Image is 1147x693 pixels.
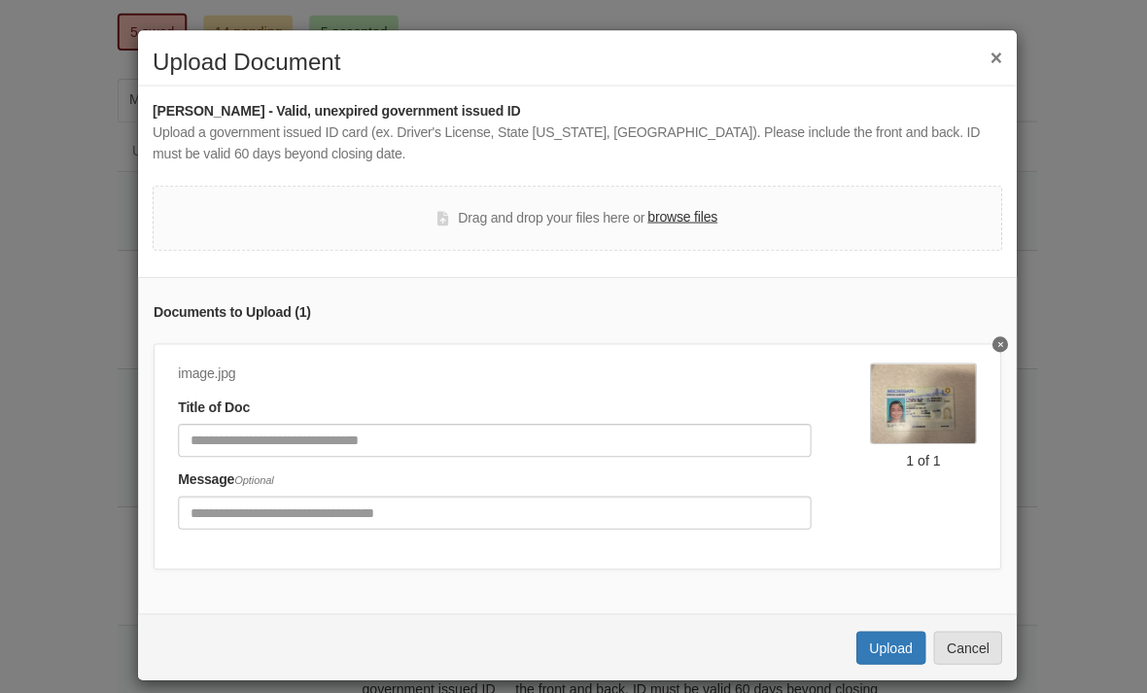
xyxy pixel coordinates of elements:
input: Document Title [177,421,806,454]
button: Cancel [927,627,995,660]
div: Upload a government issued ID card (ex. Driver's License, State [US_STATE], [GEOGRAPHIC_DATA]). P... [152,121,995,164]
div: image.jpg [177,361,806,382]
button: Upload [851,627,919,660]
div: [PERSON_NAME] - Valid, unexpired government issued ID [152,100,995,121]
img: image.jpg [864,361,970,440]
label: browse files [643,205,713,226]
label: Message [177,467,272,488]
input: Include any comments on this document [177,493,806,526]
button: × [984,48,995,68]
h2: Upload Document [152,50,995,75]
div: Drag and drop your files here or [434,205,713,228]
span: Optional [233,471,272,483]
button: Delete undefined [986,334,1001,350]
div: Documents to Upload ( 1 ) [153,300,994,322]
label: Title of Doc [177,395,248,416]
div: 1 of 1 [864,448,970,468]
